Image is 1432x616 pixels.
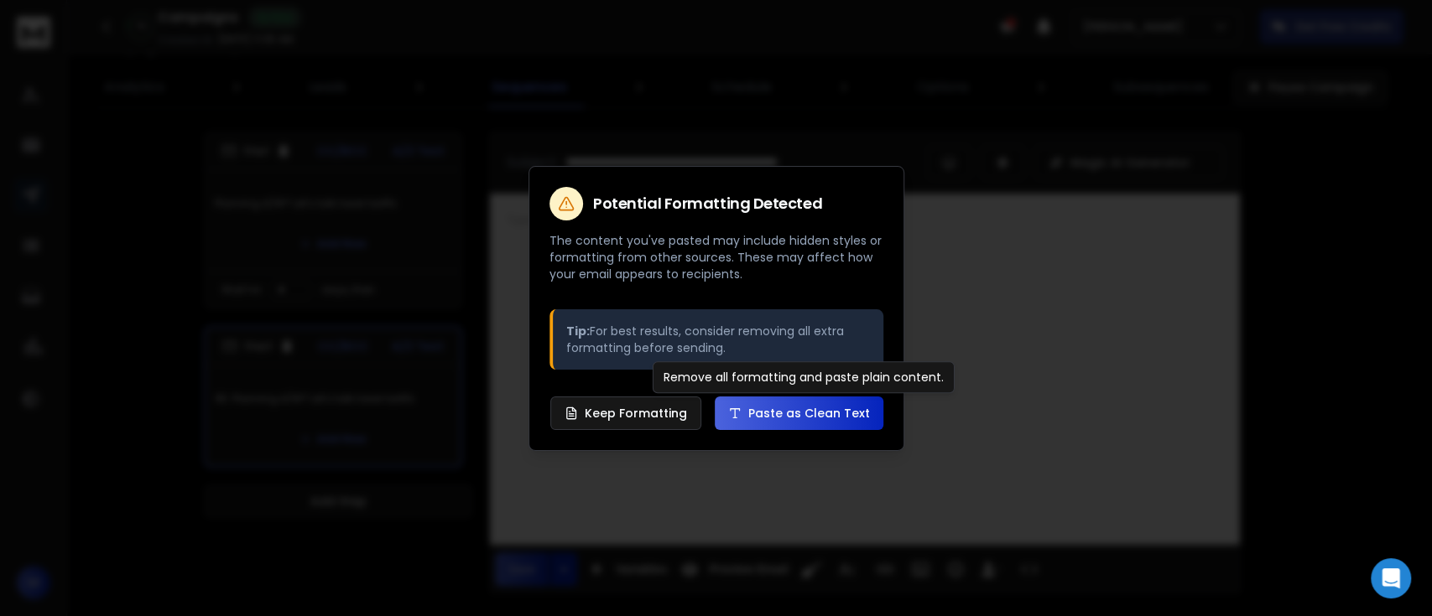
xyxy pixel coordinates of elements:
[653,361,955,393] div: Remove all formatting and paste plain content.
[593,196,822,211] h2: Potential Formatting Detected
[715,396,883,430] button: Paste as Clean Text
[566,323,590,339] strong: Tip:
[550,396,701,430] button: Keep Formatting
[566,323,870,356] p: For best results, consider removing all extra formatting before sending.
[1371,558,1411,598] div: Open Intercom Messenger
[549,232,883,282] p: The content you've pasted may include hidden styles or formatting from other sources. These may a...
